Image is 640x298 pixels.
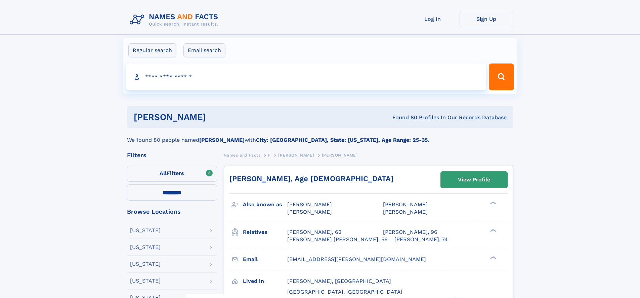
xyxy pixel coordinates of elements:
[130,245,161,250] div: [US_STATE]
[243,199,287,210] h3: Also known as
[268,153,271,158] span: F
[126,63,486,90] input: search input
[127,11,224,29] img: Logo Names and Facts
[287,201,332,208] span: [PERSON_NAME]
[488,255,497,260] div: ❯
[441,172,507,188] a: View Profile
[394,236,448,243] a: [PERSON_NAME], 74
[383,201,428,208] span: [PERSON_NAME]
[229,174,393,183] a: [PERSON_NAME], Age [DEMOGRAPHIC_DATA]
[130,228,161,233] div: [US_STATE]
[278,153,314,158] span: [PERSON_NAME]
[199,137,245,143] b: [PERSON_NAME]
[322,153,358,158] span: [PERSON_NAME]
[130,261,161,267] div: [US_STATE]
[299,114,507,121] div: Found 80 Profiles In Our Records Database
[488,201,497,205] div: ❯
[256,137,428,143] b: City: [GEOGRAPHIC_DATA], State: [US_STATE], Age Range: 25-35
[127,209,217,215] div: Browse Locations
[134,113,299,121] h1: [PERSON_NAME]
[460,11,513,27] a: Sign Up
[243,254,287,265] h3: Email
[287,236,388,243] a: [PERSON_NAME] [PERSON_NAME], 56
[383,209,428,215] span: [PERSON_NAME]
[287,228,341,236] a: [PERSON_NAME], 62
[383,228,437,236] a: [PERSON_NAME], 96
[489,63,514,90] button: Search Button
[160,170,167,176] span: All
[406,11,460,27] a: Log In
[243,275,287,287] h3: Lived in
[458,172,490,187] div: View Profile
[128,43,176,57] label: Regular search
[183,43,225,57] label: Email search
[243,226,287,238] h3: Relatives
[287,289,402,295] span: [GEOGRAPHIC_DATA], [GEOGRAPHIC_DATA]
[287,278,391,284] span: [PERSON_NAME], [GEOGRAPHIC_DATA]
[268,151,271,159] a: F
[287,256,426,262] span: [EMAIL_ADDRESS][PERSON_NAME][DOMAIN_NAME]
[224,151,261,159] a: Names and Facts
[488,228,497,232] div: ❯
[278,151,314,159] a: [PERSON_NAME]
[127,128,513,144] div: We found 80 people named with .
[127,166,217,182] label: Filters
[130,278,161,284] div: [US_STATE]
[287,209,332,215] span: [PERSON_NAME]
[127,152,217,158] div: Filters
